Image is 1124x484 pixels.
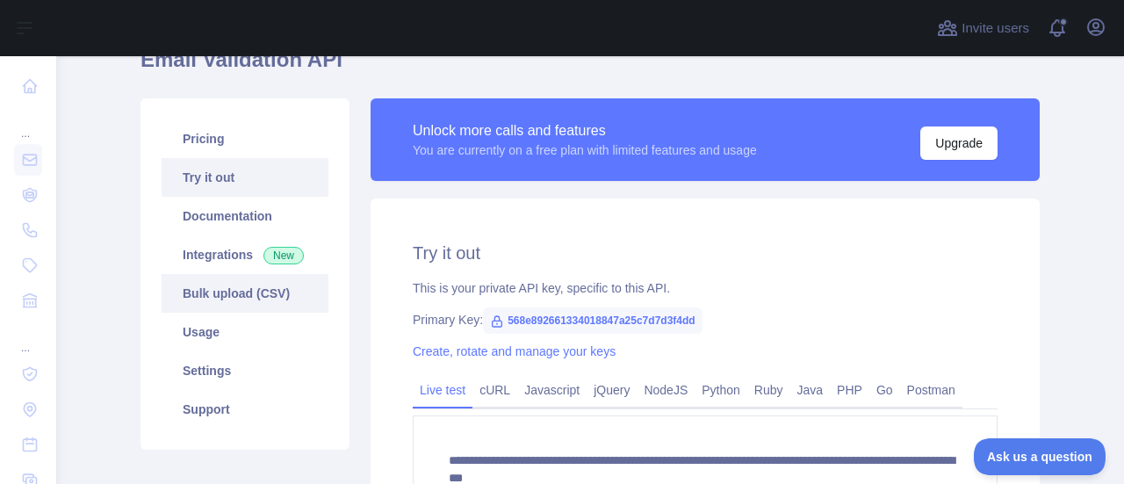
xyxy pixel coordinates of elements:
[162,119,328,158] a: Pricing
[962,18,1029,39] span: Invite users
[830,376,869,404] a: PHP
[974,438,1106,475] iframe: Toggle Customer Support
[900,376,962,404] a: Postman
[790,376,831,404] a: Java
[413,279,998,297] div: This is your private API key, specific to this API.
[933,14,1033,42] button: Invite users
[413,120,757,141] div: Unlock more calls and features
[413,311,998,329] div: Primary Key:
[483,307,702,334] span: 568e892661334018847a25c7d7d3f4dd
[517,376,587,404] a: Javascript
[413,376,472,404] a: Live test
[695,376,747,404] a: Python
[14,320,42,355] div: ...
[472,376,517,404] a: cURL
[263,247,304,264] span: New
[747,376,790,404] a: Ruby
[413,141,757,159] div: You are currently on a free plan with limited features and usage
[920,126,998,160] button: Upgrade
[140,46,1040,88] h1: Email Validation API
[162,351,328,390] a: Settings
[162,390,328,429] a: Support
[162,197,328,235] a: Documentation
[14,105,42,141] div: ...
[413,241,998,265] h2: Try it out
[637,376,695,404] a: NodeJS
[162,158,328,197] a: Try it out
[587,376,637,404] a: jQuery
[413,344,616,358] a: Create, rotate and manage your keys
[162,235,328,274] a: Integrations New
[869,376,900,404] a: Go
[162,313,328,351] a: Usage
[162,274,328,313] a: Bulk upload (CSV)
